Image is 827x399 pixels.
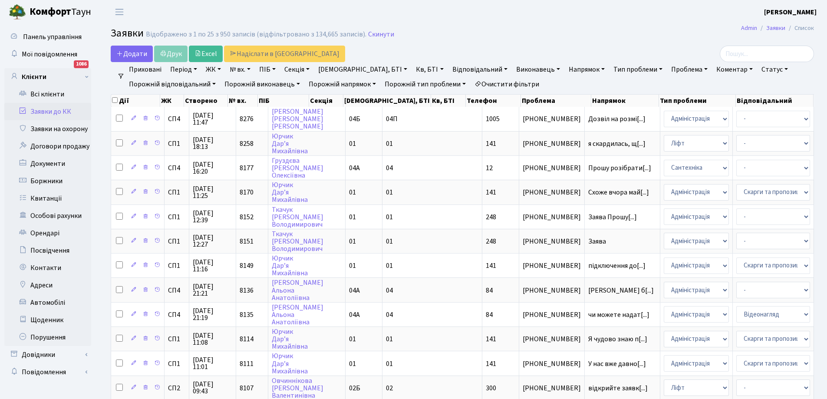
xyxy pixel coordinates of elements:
span: [PHONE_NUMBER] [523,336,581,343]
span: 04А [349,163,360,173]
span: 04 [386,286,393,295]
span: 300 [486,383,496,393]
a: Секція [281,62,313,77]
a: № вх. [226,62,254,77]
a: Контакти [4,259,91,277]
span: СП4 [168,287,185,294]
a: Посвідчення [4,242,91,259]
span: Заява [588,238,656,245]
span: [PHONE_NUMBER] [523,311,581,318]
a: ЮрчикДар’яМихайлівна [272,132,308,156]
span: [DATE] 11:47 [193,112,232,126]
span: 04 [386,163,393,173]
span: [DATE] 09:43 [193,381,232,395]
span: 01 [386,261,393,270]
span: [PHONE_NUMBER] [523,262,581,269]
a: Договори продажу [4,138,91,155]
span: СП1 [168,360,185,367]
span: 01 [386,139,393,148]
span: 84 [486,310,493,320]
a: Статус [758,62,791,77]
li: Список [785,23,814,33]
span: 01 [349,188,356,197]
span: 04А [349,310,360,320]
a: Особові рахунки [4,207,91,224]
span: 01 [349,359,356,369]
span: 12 [486,163,493,173]
a: Мої повідомлення1086 [4,46,91,63]
span: 8114 [240,334,254,344]
th: Телефон [466,95,521,107]
span: 141 [486,188,496,197]
a: Додати [111,46,153,62]
a: Клієнти [4,68,91,86]
span: [DATE] 12:39 [193,210,232,224]
a: Період [167,62,201,77]
span: 01 [349,237,356,246]
th: Напрямок [591,95,659,107]
span: 04 [386,310,393,320]
span: відкрийте заявк[...] [588,383,648,393]
span: Панель управління [23,32,82,42]
div: Відображено з 1 по 25 з 950 записів (відфільтровано з 134,665 записів). [146,30,366,39]
a: Порушення [4,329,91,346]
span: 8149 [240,261,254,270]
a: Напрямок [565,62,608,77]
span: СП4 [168,311,185,318]
a: ЮрчикДар’яМихайлівна [272,352,308,376]
span: Заява Прошу[...] [588,212,637,222]
a: Тип проблеми [610,62,666,77]
span: 01 [386,188,393,197]
span: [PERSON_NAME] б[...] [588,286,654,295]
span: 01 [386,359,393,369]
span: 8136 [240,286,254,295]
span: 02Б [349,383,360,393]
span: СП4 [168,165,185,171]
a: Боржники [4,172,91,190]
span: СП4 [168,115,185,122]
span: 8111 [240,359,254,369]
span: 01 [349,212,356,222]
span: СП1 [168,262,185,269]
a: Щоденник [4,311,91,329]
a: Ткачук[PERSON_NAME]Володимирович [272,229,323,254]
a: Порожній відповідальний [125,77,219,92]
a: Admin [741,23,757,33]
span: чи можете надат[...] [588,310,649,320]
b: [PERSON_NAME] [764,7,817,17]
th: Проблема [521,95,591,107]
span: 04Б [349,114,360,124]
a: ЮрчикДар’яМихайлівна [272,254,308,278]
a: Орендарі [4,224,91,242]
span: [DATE] 21:21 [193,283,232,297]
a: [PERSON_NAME]АльонаАнатоліївна [272,278,323,303]
span: 141 [486,359,496,369]
span: СП1 [168,238,185,245]
span: 01 [349,334,356,344]
span: СП1 [168,214,185,221]
span: СП1 [168,336,185,343]
a: Приховані [125,62,165,77]
th: Створено [184,95,227,107]
div: 1086 [74,60,89,68]
span: Я чудово знаю п[...] [588,334,647,344]
a: Відповідальний [449,62,511,77]
th: Дії [111,95,160,107]
img: logo.png [9,3,26,21]
span: 8258 [240,139,254,148]
a: Панель управління [4,28,91,46]
span: [PHONE_NUMBER] [523,140,581,147]
span: [DATE] 18:13 [193,136,232,150]
span: 04П [386,114,398,124]
span: [PHONE_NUMBER] [523,189,581,196]
span: У нас вже давно[...] [588,359,646,369]
span: 01 [349,139,356,148]
span: [PHONE_NUMBER] [523,238,581,245]
span: Таун [30,5,91,20]
a: Коментар [713,62,756,77]
span: 8107 [240,383,254,393]
a: Виконавець [513,62,563,77]
span: [PHONE_NUMBER] [523,287,581,294]
span: 01 [386,334,393,344]
span: [PHONE_NUMBER] [523,214,581,221]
